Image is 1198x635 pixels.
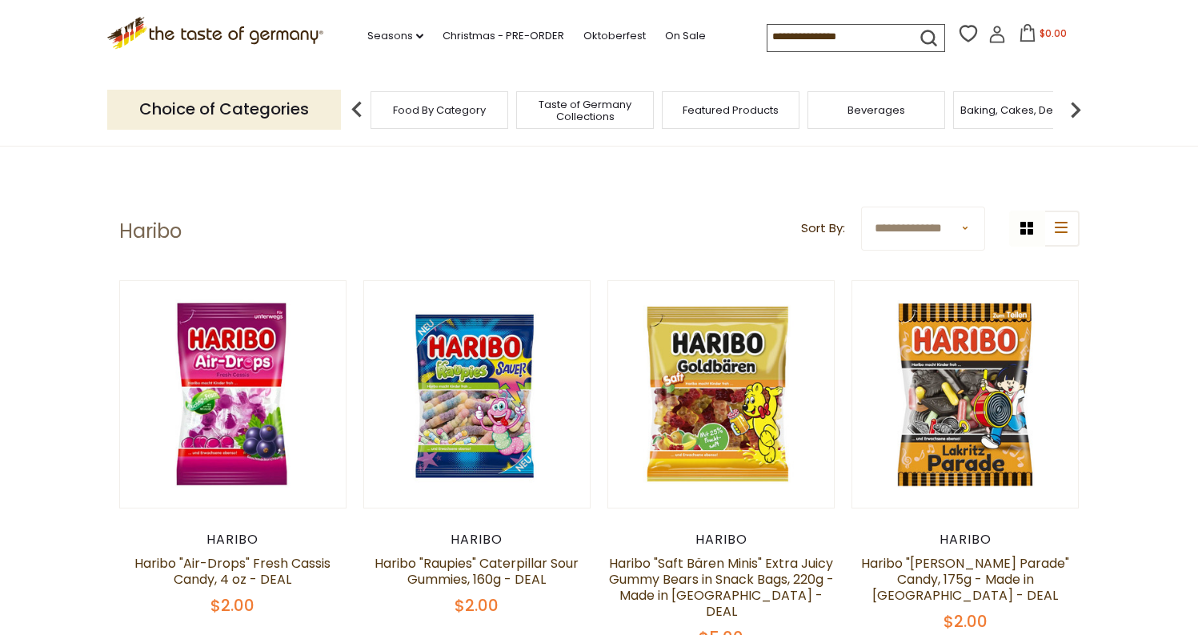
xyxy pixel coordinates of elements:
[861,554,1069,605] a: Haribo "[PERSON_NAME] Parade" Candy, 175g - Made in [GEOGRAPHIC_DATA] - DEAL
[852,281,1079,508] img: Haribo Lakritz Parade
[607,532,835,548] div: Haribo
[375,554,579,589] a: Haribo "Raupies" Caterpillar Sour Gummies, 160g - DEAL
[341,94,373,126] img: previous arrow
[363,532,591,548] div: Haribo
[134,554,331,589] a: Haribo "Air-Drops" Fresh Cassis Candy, 4 oz - DEAL
[367,27,423,45] a: Seasons
[851,532,1080,548] div: Haribo
[665,27,706,45] a: On Sale
[1040,26,1067,40] span: $0.00
[608,281,835,508] img: Haribo Saft Baren Extra Juicy
[455,594,499,617] span: $2.00
[847,104,905,116] a: Beverages
[609,554,834,621] a: Haribo "Saft Bären Minis" Extra Juicy Gummy Bears in Snack Bags, 220g - Made in [GEOGRAPHIC_DATA]...
[107,90,341,129] p: Choice of Categories
[801,219,845,239] label: Sort By:
[960,104,1084,116] a: Baking, Cakes, Desserts
[210,594,254,617] span: $2.00
[683,104,779,116] a: Featured Products
[393,104,486,116] a: Food By Category
[583,27,646,45] a: Oktoberfest
[364,281,591,508] img: Haribo Raupies Sauer
[521,98,649,123] a: Taste of Germany Collections
[944,610,988,633] span: $2.00
[119,532,347,548] div: Haribo
[1009,24,1077,48] button: $0.00
[1060,94,1092,126] img: next arrow
[119,219,182,243] h1: Haribo
[443,27,564,45] a: Christmas - PRE-ORDER
[120,281,347,508] img: Haribo Air Drops Fresh Cassis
